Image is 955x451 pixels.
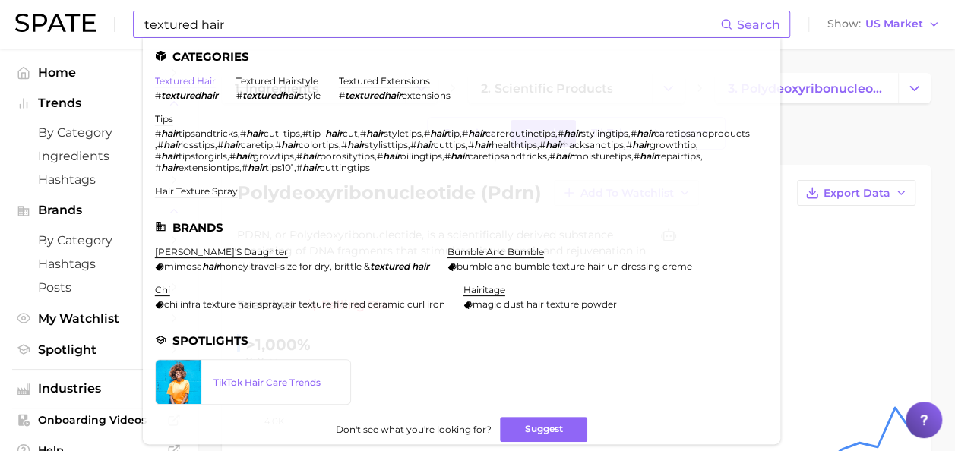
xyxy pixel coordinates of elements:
button: Export Data [797,180,915,206]
button: Trends [12,92,185,115]
span: Search [737,17,780,32]
span: stylingtips [581,128,628,139]
span: losstips [181,139,215,150]
span: repairtips [657,150,700,162]
span: # [634,150,640,162]
span: style [299,90,321,101]
li: Categories [155,50,768,63]
span: Onboarding Videos [38,413,160,427]
span: # [410,139,416,150]
span: Home [38,65,160,80]
li: Brands [155,221,768,234]
span: # [558,128,564,139]
em: hair [248,162,265,173]
span: Don't see what you're looking for? [335,424,491,435]
span: # [157,139,163,150]
li: Spotlights [155,334,768,347]
span: US Market [865,20,923,28]
span: Hashtags [38,172,160,187]
button: Industries [12,377,185,400]
em: texturedhair [345,90,402,101]
a: Ingredients [12,144,185,168]
span: # [275,139,281,150]
em: hair [555,150,573,162]
span: # [339,90,345,101]
span: # [155,150,161,162]
span: air texture fire red ceramic curl iron [285,298,445,310]
span: # [549,150,555,162]
span: # [296,150,302,162]
em: hair [202,260,220,272]
em: hair [468,128,485,139]
em: hair [637,128,654,139]
a: 3. polydeoxyribonucleotide (pdrn) [715,73,898,103]
em: hair [451,150,468,162]
em: hair [302,162,320,173]
span: by Category [38,233,160,248]
em: hair [302,150,320,162]
span: caretipsandproducts [654,128,750,139]
span: moisturetips [573,150,631,162]
em: hair [412,260,429,272]
em: hair [161,162,179,173]
em: hair [632,139,650,150]
a: Hashtags [12,252,185,276]
div: , [155,298,445,310]
span: caretip [241,139,273,150]
span: My Watchlist [38,311,160,326]
em: hair [281,139,299,150]
input: Search here for a brand, industry, or ingredient [143,11,720,37]
div: , , , , , , , , , , , , , , , , , , , , , , , , , [155,128,750,173]
em: hair [236,150,253,162]
a: textured extensions [339,75,430,87]
div: TikTok Hair Care Trends [213,377,338,388]
em: hair [161,128,179,139]
span: # [240,128,246,139]
a: TikTok Hair Care Trends [155,359,351,405]
span: # [444,150,451,162]
span: # [468,139,474,150]
a: Onboarding Videos [12,408,185,431]
span: growtips [253,150,294,162]
em: hair [545,139,563,150]
span: Trends [38,96,160,110]
em: hair [161,150,179,162]
em: hair [383,150,400,162]
span: # [377,150,383,162]
a: tips [155,113,173,125]
span: # [626,139,632,150]
a: Spotlight [12,338,185,361]
span: cuttips [434,139,466,150]
em: hair [325,128,343,139]
span: porositytips [320,150,375,162]
span: healthtips [492,139,537,150]
a: textured hair [155,75,216,87]
span: chi infra texture hair spray [164,298,283,310]
span: by Category [38,125,160,140]
button: ShowUS Market [824,14,944,34]
span: Hashtags [38,257,160,271]
span: colortips [299,139,339,150]
span: magic dust hair texture powder [473,298,617,310]
span: caretipsandtricks [468,150,547,162]
span: 3. polydeoxyribonucleotide (pdrn) [728,81,885,96]
span: # [296,162,302,173]
button: Suggest [500,417,587,442]
span: Spotlight [38,342,160,357]
span: stylisttips [365,139,408,150]
em: hair [416,139,434,150]
em: hair [474,139,492,150]
span: # [341,139,347,150]
em: hair [366,128,384,139]
a: Hashtags [12,168,185,191]
span: # [631,128,637,139]
span: tip [447,128,460,139]
a: by Category [12,229,185,252]
span: tipsforgirls [179,150,227,162]
em: hair [640,150,657,162]
img: SPATE [15,14,96,32]
em: hair [564,128,581,139]
span: # [236,90,242,101]
span: Export Data [824,187,890,200]
span: honey travel-size for dry, brittle & [220,260,370,272]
